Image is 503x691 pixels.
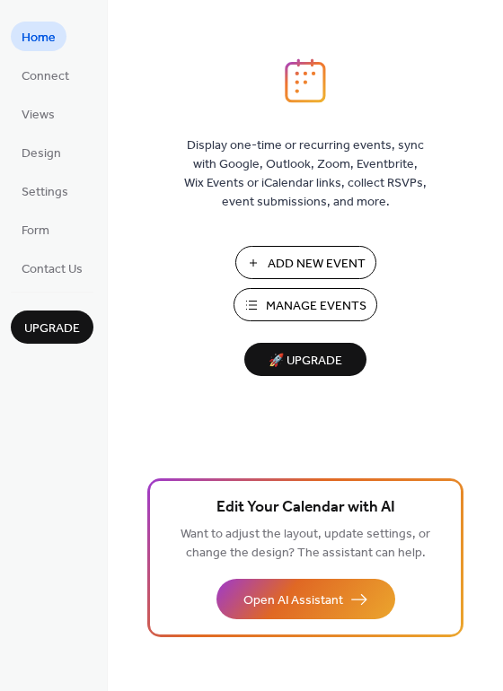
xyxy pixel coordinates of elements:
[22,222,49,241] span: Form
[181,522,430,565] span: Want to adjust the layout, update settings, or change the design? The assistant can help.
[234,288,377,321] button: Manage Events
[11,253,93,283] a: Contact Us
[184,136,427,212] span: Display one-time or recurring events, sync with Google, Outlook, Zoom, Eventbrite, Wix Events or ...
[11,22,66,51] a: Home
[255,349,356,373] span: 🚀 Upgrade
[216,495,395,520] span: Edit Your Calendar with AI
[22,29,56,48] span: Home
[285,58,326,103] img: logo_icon.svg
[268,255,366,274] span: Add New Event
[216,579,395,619] button: Open AI Assistant
[11,214,60,244] a: Form
[22,260,83,279] span: Contact Us
[266,297,366,316] span: Manage Events
[22,183,68,202] span: Settings
[22,106,55,125] span: Views
[11,137,72,167] a: Design
[244,343,366,376] button: 🚀 Upgrade
[24,319,80,338] span: Upgrade
[11,311,93,344] button: Upgrade
[235,246,376,279] button: Add New Event
[22,144,61,163] span: Design
[243,591,343,610] span: Open AI Assistant
[11,60,80,90] a: Connect
[11,99,66,128] a: Views
[22,67,69,86] span: Connect
[11,176,79,206] a: Settings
